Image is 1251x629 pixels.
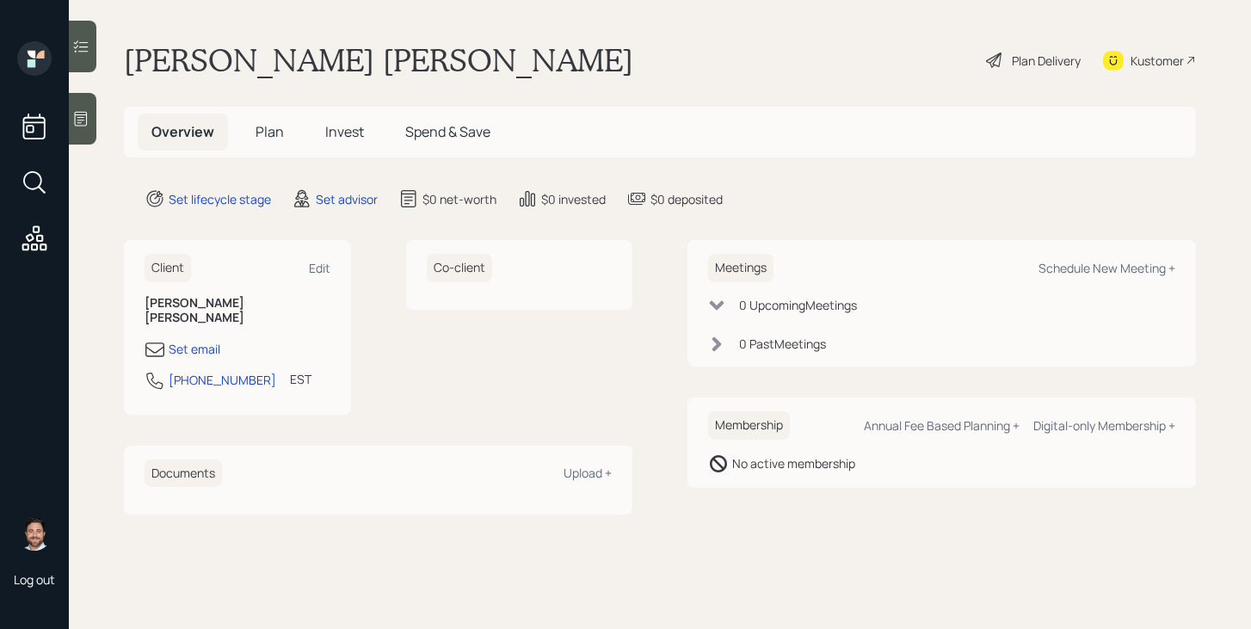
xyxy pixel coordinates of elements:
div: 0 Upcoming Meeting s [739,296,857,314]
div: No active membership [732,454,855,472]
h6: Co-client [427,254,492,282]
div: Set email [169,340,220,358]
h6: Client [145,254,191,282]
div: Plan Delivery [1012,52,1081,70]
span: Spend & Save [405,122,490,141]
div: $0 deposited [650,190,723,208]
h6: Meetings [708,254,773,282]
div: Edit [309,260,330,276]
div: Set lifecycle stage [169,190,271,208]
div: EST [290,370,311,388]
span: Invest [325,122,364,141]
div: Kustomer [1131,52,1184,70]
img: michael-russo-headshot.png [17,516,52,551]
div: Digital-only Membership + [1033,417,1175,434]
div: Log out [14,571,55,588]
div: Set advisor [316,190,378,208]
h1: [PERSON_NAME] [PERSON_NAME] [124,41,633,79]
div: 0 Past Meeting s [739,335,826,353]
div: $0 net-worth [422,190,496,208]
span: Overview [151,122,214,141]
div: Upload + [564,465,612,481]
h6: [PERSON_NAME] [PERSON_NAME] [145,296,330,325]
div: Annual Fee Based Planning + [864,417,1020,434]
div: Schedule New Meeting + [1038,260,1175,276]
h6: Membership [708,411,790,440]
div: [PHONE_NUMBER] [169,371,276,389]
span: Plan [256,122,284,141]
div: $0 invested [541,190,606,208]
h6: Documents [145,459,222,488]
